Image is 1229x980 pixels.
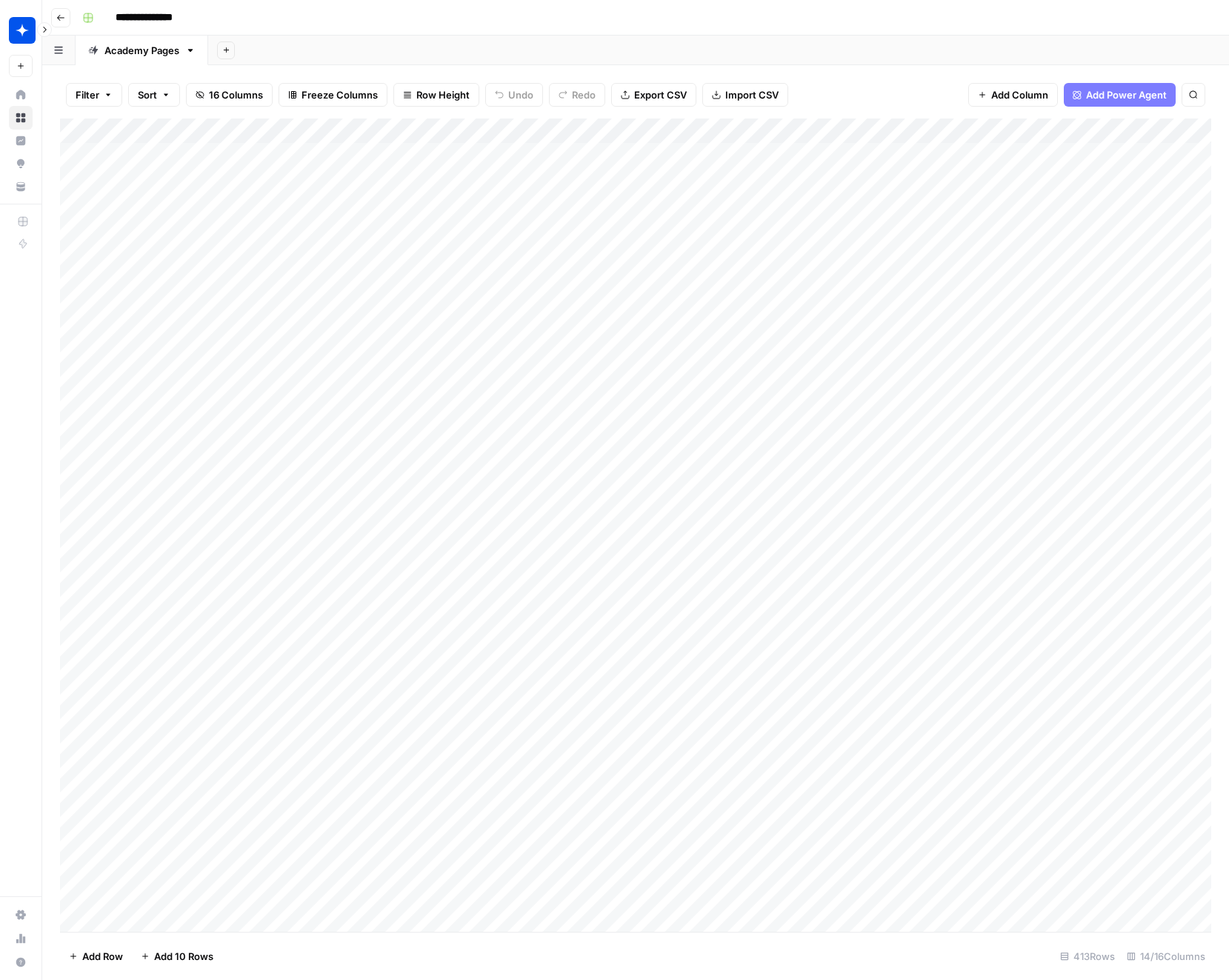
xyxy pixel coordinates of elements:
[485,83,543,107] button: Undo
[9,927,33,950] a: Usage
[9,152,33,176] a: Opportunities
[1064,83,1176,107] button: Add Power Agent
[611,83,696,107] button: Export CSV
[138,87,157,102] span: Sort
[508,87,533,102] span: Undo
[393,83,479,107] button: Row Height
[725,87,779,102] span: Import CSV
[9,106,33,130] a: Browse
[991,87,1048,102] span: Add Column
[128,83,180,107] button: Sort
[416,87,470,102] span: Row Height
[9,17,36,44] img: Wiz Logo
[279,83,387,107] button: Freeze Columns
[1121,944,1211,968] div: 14/16 Columns
[209,87,263,102] span: 16 Columns
[9,129,33,153] a: Insights
[968,83,1058,107] button: Add Column
[9,950,33,974] button: Help + Support
[634,87,687,102] span: Export CSV
[132,944,222,968] button: Add 10 Rows
[702,83,788,107] button: Import CSV
[1086,87,1167,102] span: Add Power Agent
[76,36,208,65] a: Academy Pages
[572,87,596,102] span: Redo
[82,949,123,964] span: Add Row
[154,949,213,964] span: Add 10 Rows
[549,83,605,107] button: Redo
[76,87,99,102] span: Filter
[9,83,33,107] a: Home
[9,903,33,927] a: Settings
[186,83,273,107] button: 16 Columns
[66,83,122,107] button: Filter
[9,175,33,199] a: Your Data
[104,43,179,58] div: Academy Pages
[1054,944,1121,968] div: 413 Rows
[9,12,33,49] button: Workspace: Wiz
[302,87,378,102] span: Freeze Columns
[60,944,132,968] button: Add Row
